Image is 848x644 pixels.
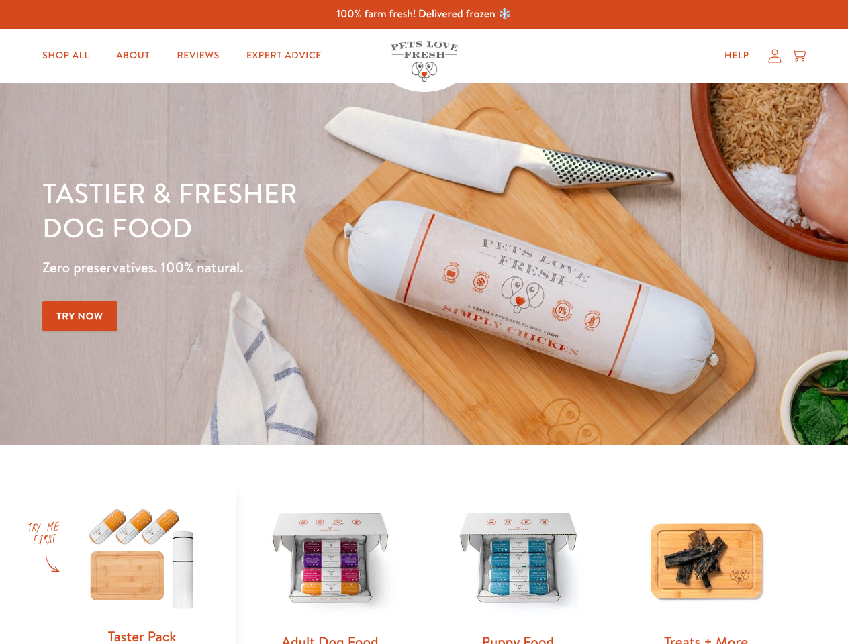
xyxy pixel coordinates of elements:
img: Pets Love Fresh [391,41,458,82]
a: Help [714,42,760,69]
a: Try Now [42,301,117,331]
h1: Tastier & fresher dog food [42,175,551,245]
p: Zero preservatives. 100% natural. [42,256,551,280]
a: Expert Advice [236,42,332,69]
a: Shop All [32,42,100,69]
a: Reviews [166,42,230,69]
a: About [105,42,160,69]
